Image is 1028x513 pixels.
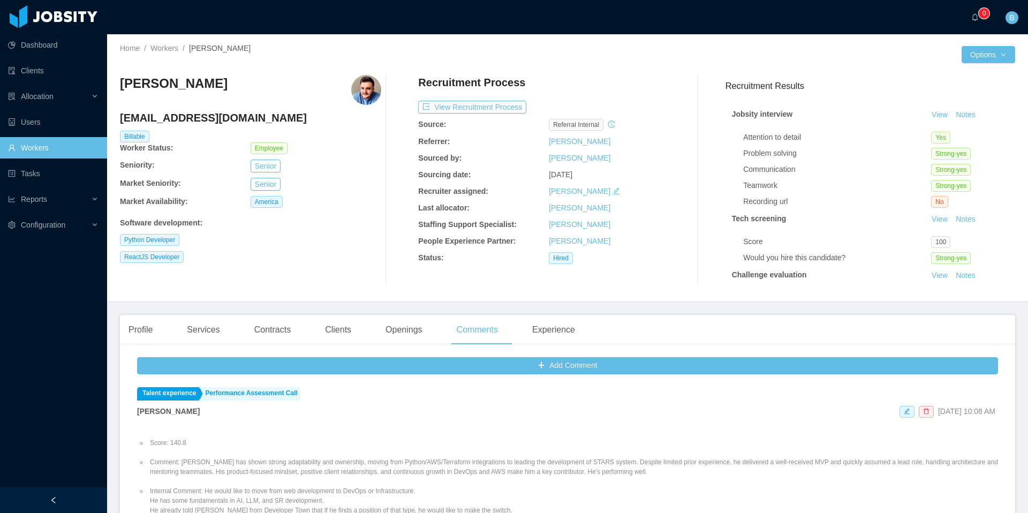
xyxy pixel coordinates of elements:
[120,218,202,227] b: Software development :
[904,408,910,414] i: icon: edit
[743,252,931,263] div: Would you hire this candidate?
[8,195,16,203] i: icon: line-chart
[8,163,99,184] a: icon: profileTasks
[150,44,178,52] a: Workers
[418,203,470,212] b: Last allocator:
[732,270,807,279] strong: Challenge evaluation
[928,271,951,280] a: View
[448,315,507,345] div: Comments
[931,132,950,144] span: Yes
[743,132,931,143] div: Attention to detail
[971,13,979,21] i: icon: bell
[743,236,931,247] div: Score
[725,79,1015,93] h3: Recruitment Results
[246,315,299,345] div: Contracts
[931,196,948,208] span: No
[928,110,951,119] a: View
[931,180,971,192] span: Strong-yes
[120,197,188,206] b: Market Availability:
[613,187,620,195] i: icon: edit
[931,236,950,248] span: 100
[137,407,200,416] strong: [PERSON_NAME]
[377,315,431,345] div: Openings
[549,187,610,195] a: [PERSON_NAME]
[743,164,931,175] div: Communication
[120,131,149,142] span: Billable
[251,178,281,191] button: Senior
[938,407,995,416] span: [DATE] 10:08 AM
[928,215,951,223] a: View
[120,234,179,246] span: Python Developer
[8,221,16,229] i: icon: setting
[8,34,99,56] a: icon: pie-chartDashboard
[732,110,793,118] strong: Jobsity interview
[418,170,471,179] b: Sourcing date:
[923,408,929,414] i: icon: delete
[549,203,610,212] a: [PERSON_NAME]
[137,387,199,401] a: Talent experience
[351,75,381,105] img: 99d67068-fbae-4f32-9351-564f513b047d_66745ff476034-400w.png
[178,315,228,345] div: Services
[418,101,526,114] button: icon: exportView Recruitment Process
[316,315,360,345] div: Clients
[120,75,228,92] h3: [PERSON_NAME]
[8,60,99,81] a: icon: auditClients
[743,180,931,191] div: Teamwork
[962,46,1015,63] button: Optionsicon: down
[418,137,450,146] b: Referrer:
[120,161,155,169] b: Seniority:
[251,196,283,208] span: America
[951,269,980,282] button: Notes
[549,170,572,179] span: [DATE]
[549,119,603,131] span: Referral internal
[148,438,998,448] li: Score: 140.8
[418,120,446,129] b: Source:
[608,120,615,128] i: icon: history
[120,251,184,263] span: ReactJS Developer
[549,237,610,245] a: [PERSON_NAME]
[21,92,54,101] span: Allocation
[549,252,573,264] span: Hired
[189,44,251,52] span: [PERSON_NAME]
[120,315,161,345] div: Profile
[951,109,980,122] button: Notes
[8,137,99,159] a: icon: userWorkers
[21,221,65,229] span: Configuration
[144,44,146,52] span: /
[120,110,381,125] h4: [EMAIL_ADDRESS][DOMAIN_NAME]
[524,315,584,345] div: Experience
[418,154,462,162] b: Sourced by:
[549,220,610,229] a: [PERSON_NAME]
[148,457,998,477] li: Comment: [PERSON_NAME] has shown strong adaptability and ownership, moving from Python/AWS/Terraf...
[120,44,140,52] a: Home
[251,142,288,154] span: Employee
[418,103,526,111] a: icon: exportView Recruitment Process
[120,144,173,152] b: Worker Status:
[21,195,47,203] span: Reports
[418,237,516,245] b: People Experience Partner:
[951,213,980,226] button: Notes
[120,179,181,187] b: Market Seniority:
[183,44,185,52] span: /
[931,148,971,160] span: Strong-yes
[931,252,971,264] span: Strong-yes
[931,164,971,176] span: Strong-yes
[549,137,610,146] a: [PERSON_NAME]
[743,196,931,207] div: Recording url
[200,387,300,401] a: Performance Assessment Call
[979,8,989,19] sup: 0
[8,93,16,100] i: icon: solution
[732,214,787,223] strong: Tech screening
[137,357,998,374] button: icon: plusAdd Comment
[549,154,610,162] a: [PERSON_NAME]
[418,75,525,90] h4: Recruitment Process
[8,111,99,133] a: icon: robotUsers
[418,253,443,262] b: Status:
[743,148,931,159] div: Problem solving
[418,220,517,229] b: Staffing Support Specialist:
[251,160,281,172] button: Senior
[418,187,488,195] b: Recruiter assigned:
[1009,11,1014,24] span: B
